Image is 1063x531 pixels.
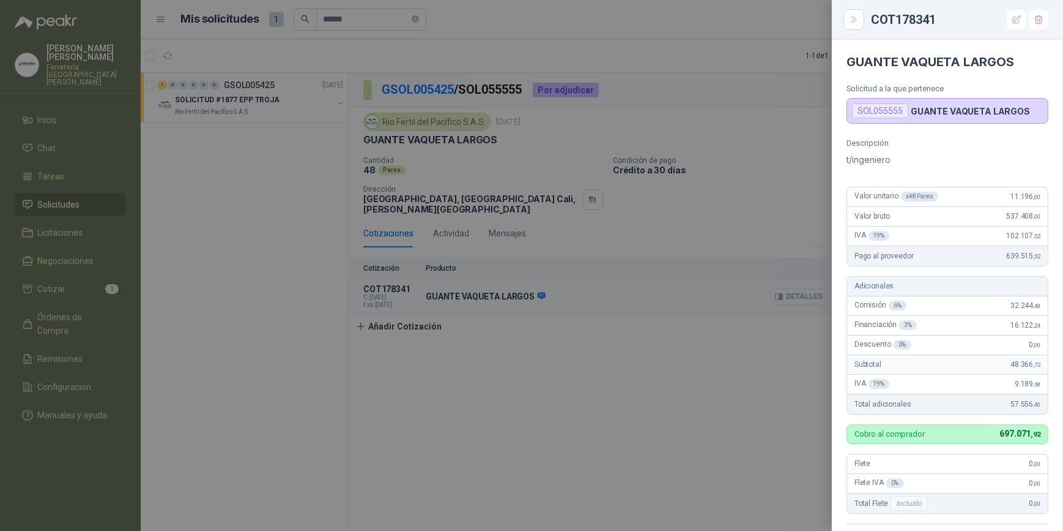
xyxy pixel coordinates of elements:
span: 537.408 [1006,212,1040,220]
span: ,00 [1033,500,1040,507]
div: COT178341 [871,10,1048,29]
span: Subtotal [854,360,881,369]
div: Total adicionales [847,394,1048,414]
span: IVA [854,231,889,241]
span: ,68 [1033,381,1040,388]
span: 32.244 [1010,301,1040,310]
span: ,00 [1033,342,1040,348]
span: 0 [1029,341,1040,349]
span: 697.071 [999,429,1040,439]
h4: GUANTE VAQUETA LARGOS [846,55,1048,69]
p: Solicitud a la que pertenece [846,84,1048,93]
span: 11.196 [1010,192,1040,201]
span: IVA [854,379,889,389]
span: 16.122 [1010,321,1040,330]
span: 639.515 [1006,252,1040,260]
span: 102.107 [1006,232,1040,240]
div: SOL055555 [852,104,908,118]
span: Total Flete [854,496,930,511]
span: ,72 [1033,361,1040,368]
div: x 48 Pares [901,192,938,201]
span: ,48 [1033,303,1040,309]
span: Comisión [854,301,906,311]
div: 19 % [869,379,890,389]
div: Incluido [891,496,927,511]
p: Cobro al comprador [854,430,925,438]
span: Pago al proveedor [854,252,914,260]
span: 0 [1029,459,1040,468]
span: Flete IVA [854,478,904,488]
p: Descripción [846,138,1048,148]
span: Flete [854,459,870,468]
div: Adicionales [847,277,1048,296]
div: 19 % [869,231,890,241]
div: 0 % [894,340,911,350]
span: ,00 [1033,213,1040,220]
span: Financiación [854,320,917,330]
span: ,52 [1033,253,1040,260]
span: Valor unitario [854,192,938,201]
p: GUANTE VAQUETA LARGOS [911,106,1030,116]
span: Descuento [854,340,911,350]
p: t/ingeniero [846,153,1048,167]
span: ,40 [1033,401,1040,408]
span: ,92 [1031,431,1040,439]
div: 0 % [886,478,904,488]
span: 9.189 [1015,380,1040,388]
span: ,24 [1033,322,1040,329]
button: Close [846,12,861,27]
span: ,00 [1033,480,1040,487]
span: 57.556 [1010,400,1040,409]
span: 48.366 [1010,360,1040,369]
span: Valor bruto [854,212,890,220]
div: 6 % [889,301,906,311]
span: ,00 [1033,194,1040,200]
span: 0 [1029,479,1040,488]
span: 0 [1029,499,1040,508]
span: ,52 [1033,233,1040,239]
span: ,00 [1033,461,1040,467]
div: 3 % [899,320,917,330]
